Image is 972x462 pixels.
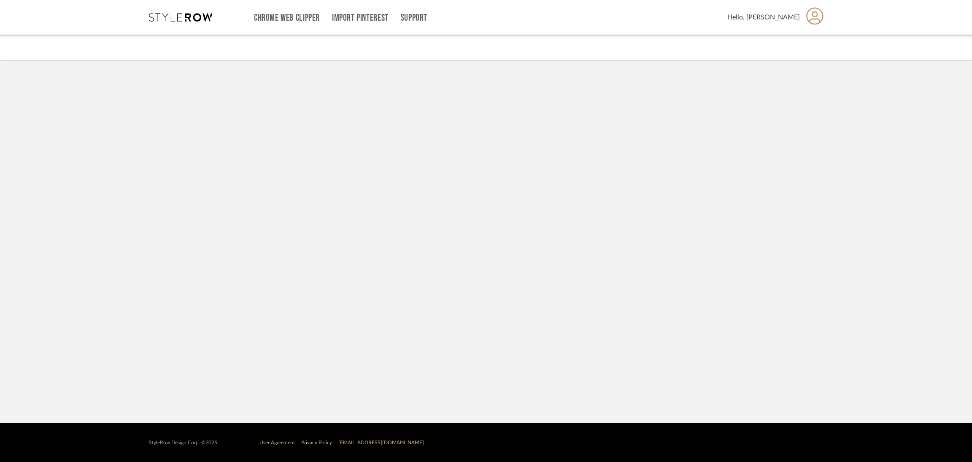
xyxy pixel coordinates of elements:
[259,440,295,445] a: User Agreement
[401,14,427,22] a: Support
[301,440,332,445] a: Privacy Policy
[338,440,424,445] a: [EMAIL_ADDRESS][DOMAIN_NAME]
[149,440,217,446] div: StyleRow Design Corp. ©2025
[254,14,320,22] a: Chrome Web Clipper
[332,14,389,22] a: Import Pinterest
[727,12,800,22] span: Hello, [PERSON_NAME]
